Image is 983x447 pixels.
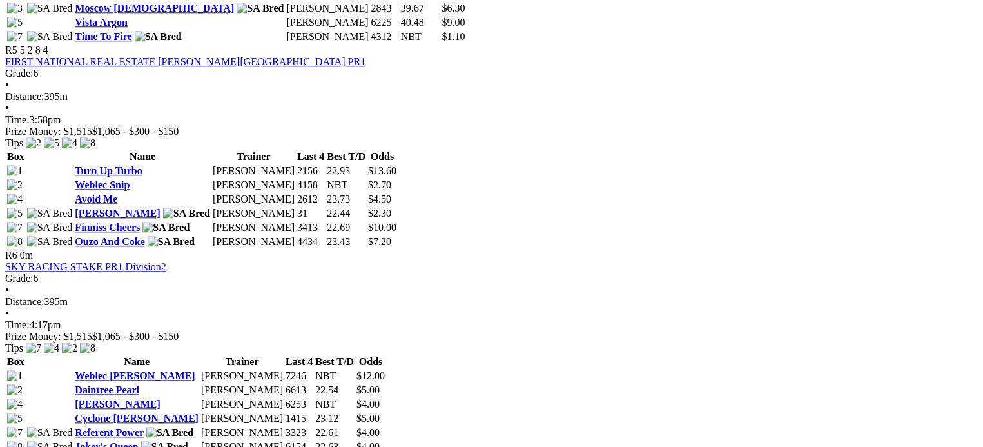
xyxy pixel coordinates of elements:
a: Vista Argon [75,17,128,28]
th: Odds [367,150,397,163]
th: Best T/D [326,150,366,163]
a: [PERSON_NAME] [75,208,160,219]
td: 4312 [370,30,398,43]
td: [PERSON_NAME] [212,179,295,192]
span: $7.20 [368,236,391,247]
span: $5.00 [356,384,380,395]
th: Last 4 [297,150,325,163]
span: Box [7,151,24,162]
td: 3323 [285,426,313,439]
td: NBT [400,30,440,43]
td: 7246 [285,370,313,382]
a: Weblec Snip [75,179,130,190]
span: Distance: [5,296,44,307]
img: SA Bred [135,31,182,43]
span: Tips [5,343,23,353]
a: Daintree Pearl [75,384,139,395]
span: Box [7,356,24,367]
td: 2843 [370,2,398,15]
div: Prize Money: $1,515 [5,126,978,137]
img: 7 [7,427,23,439]
a: [PERSON_NAME] [75,399,160,410]
img: SA Bred [27,208,73,219]
th: Last 4 [285,355,313,368]
span: • [5,79,9,90]
td: 3413 [297,221,325,234]
img: SA Bred [146,427,193,439]
span: Tips [5,137,23,148]
th: Name [74,355,199,368]
td: NBT [326,179,366,192]
a: Time To Fire [75,31,131,42]
img: 3 [7,3,23,14]
th: Best T/D [315,355,355,368]
span: $4.00 [356,427,380,438]
span: R5 [5,45,17,55]
span: • [5,308,9,319]
a: Referent Power [75,427,143,438]
th: Trainer [212,150,295,163]
td: 23.73 [326,193,366,206]
img: 2 [7,384,23,396]
img: 8 [80,343,95,354]
span: • [5,103,9,114]
td: 40.48 [400,16,440,29]
td: [PERSON_NAME] [212,221,295,234]
td: 22.69 [326,221,366,234]
img: 8 [80,137,95,149]
td: 22.93 [326,164,366,177]
a: FIRST NATIONAL REAL ESTATE [PERSON_NAME][GEOGRAPHIC_DATA] PR1 [5,56,365,67]
img: 4 [7,194,23,205]
img: SA Bred [27,236,73,248]
span: 0m [20,250,33,261]
div: 3:58pm [5,114,978,126]
td: 1415 [285,412,313,425]
td: NBT [315,370,355,382]
th: Odds [356,355,385,368]
a: Turn Up Turbo [75,165,142,176]
td: [PERSON_NAME] [200,370,284,382]
td: 4434 [297,235,325,248]
td: 22.44 [326,207,366,220]
span: $4.50 [368,194,391,204]
span: $2.70 [368,179,391,190]
span: $13.60 [368,165,396,176]
a: Finniss Cheers [75,222,140,233]
img: 5 [7,208,23,219]
td: [PERSON_NAME] [200,426,284,439]
td: 4158 [297,179,325,192]
td: [PERSON_NAME] [200,412,284,425]
img: 7 [7,31,23,43]
td: 6225 [370,16,398,29]
span: $1,065 - $300 - $150 [92,126,179,137]
div: Prize Money: $1,515 [5,331,978,343]
img: SA Bred [148,236,195,248]
td: NBT [315,398,355,411]
img: SA Bred [27,427,73,439]
img: SA Bred [27,222,73,233]
a: Moscow [DEMOGRAPHIC_DATA] [75,3,234,14]
td: [PERSON_NAME] [286,30,369,43]
span: Time: [5,319,30,330]
img: SA Bred [237,3,284,14]
span: Grade: [5,273,34,284]
a: Weblec [PERSON_NAME] [75,370,195,381]
span: Grade: [5,68,34,79]
span: 5 2 8 4 [20,45,48,55]
td: 31 [297,207,325,220]
div: 395m [5,91,978,103]
img: 7 [7,222,23,233]
span: $9.00 [442,17,465,28]
td: 6253 [285,398,313,411]
span: $1,065 - $300 - $150 [92,331,179,342]
td: [PERSON_NAME] [212,235,295,248]
img: SA Bred [27,3,73,14]
img: SA Bred [27,31,73,43]
img: 2 [7,179,23,191]
td: [PERSON_NAME] [212,164,295,177]
td: 22.54 [315,384,355,397]
img: SA Bred [163,208,210,219]
span: $4.00 [356,399,380,410]
td: 22.61 [315,426,355,439]
img: 1 [7,165,23,177]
